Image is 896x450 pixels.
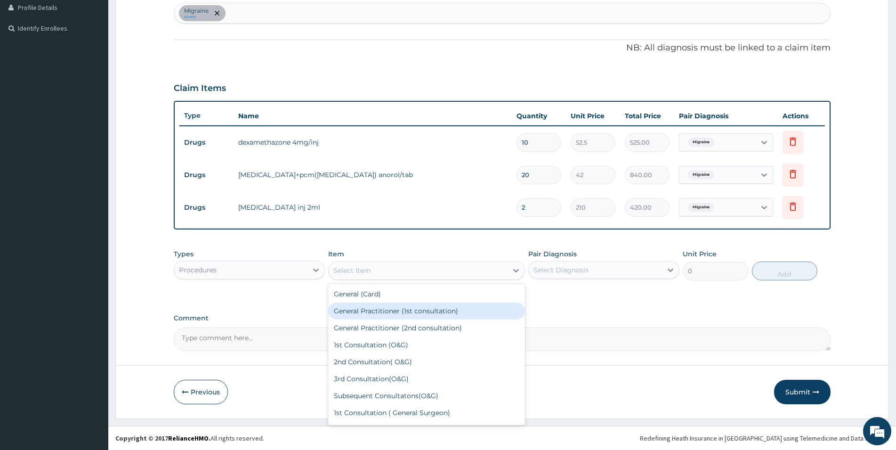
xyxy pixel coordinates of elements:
[184,15,209,19] small: query
[179,134,234,151] td: Drugs
[328,387,525,404] div: Subsequent Consultatons(O&G)
[533,265,589,275] div: Select Diagnosis
[774,380,831,404] button: Submit
[328,319,525,336] div: General Practitioner (2nd consultation)
[752,262,817,280] button: Add
[174,380,228,404] button: Previous
[528,249,577,259] label: Pair Diagnosis
[49,53,158,65] div: Chat with us now
[168,434,209,442] a: RelianceHMO
[17,47,38,71] img: d_794563401_company_1708531726252_794563401
[328,303,525,319] div: General Practitioner (1st consultation)
[179,265,217,275] div: Procedures
[683,249,717,259] label: Unit Price
[778,106,825,125] th: Actions
[328,336,525,353] div: 1st Consultation (O&G)
[328,286,525,303] div: General (Card)
[179,166,234,184] td: Drugs
[108,426,896,450] footer: All rights reserved.
[174,250,194,258] label: Types
[688,203,714,212] span: Migraine
[5,257,179,290] textarea: Type your message and hit 'Enter'
[328,404,525,421] div: 1st Consultation ( General Surgeon)
[688,170,714,180] span: Migraine
[174,314,831,322] label: Comment
[566,106,620,125] th: Unit Price
[179,107,234,124] th: Type
[234,106,512,125] th: Name
[234,198,512,217] td: [MEDICAL_DATA] inj 2ml
[154,5,177,27] div: Minimize live chat window
[234,133,512,152] td: dexamethazone 4mg/inj
[213,9,221,17] span: remove selection option
[328,421,525,438] div: 2nd Consultation(General Surgeon)
[688,138,714,147] span: Migraine
[640,434,889,443] div: Redefining Heath Insurance in [GEOGRAPHIC_DATA] using Telemedicine and Data Science!
[333,266,371,275] div: Select Item
[512,106,566,125] th: Quantity
[115,434,210,442] strong: Copyright © 2017 .
[234,165,512,184] td: [MEDICAL_DATA]+pcm([MEDICAL_DATA]) anorol/tab
[184,7,209,15] p: Migraine
[328,249,344,259] label: Item
[328,353,525,370] div: 2nd Consultation( O&G)
[174,42,831,54] p: NB: All diagnosis must be linked to a claim item
[620,106,674,125] th: Total Price
[328,370,525,387] div: 3rd Consultation(O&G)
[174,83,226,94] h3: Claim Items
[179,199,234,216] td: Drugs
[674,106,778,125] th: Pair Diagnosis
[55,119,130,214] span: We're online!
